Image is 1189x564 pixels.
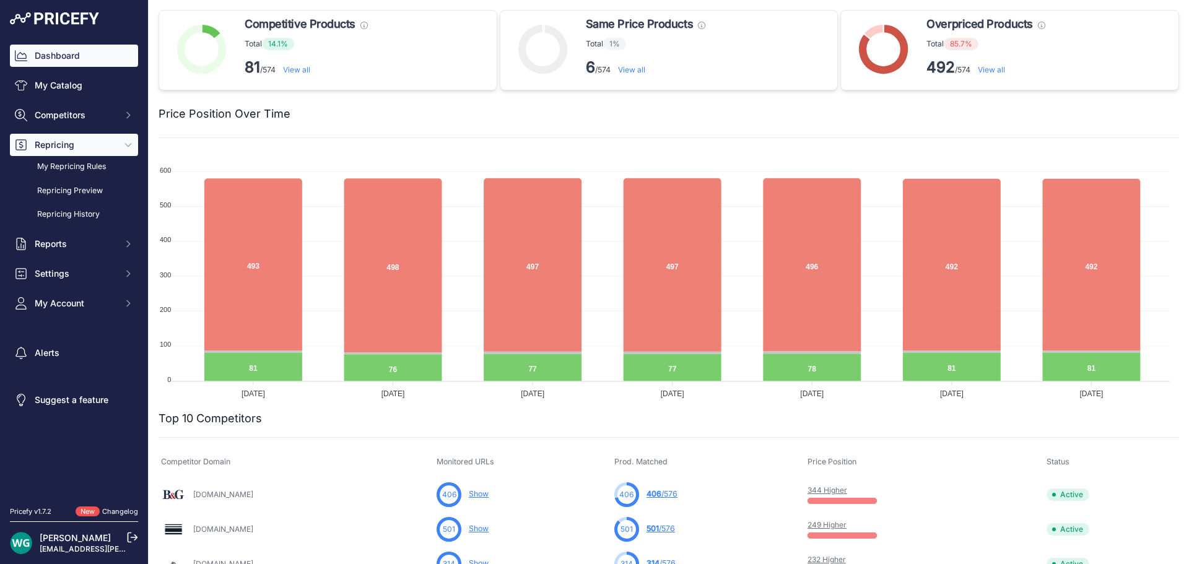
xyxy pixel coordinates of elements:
[10,262,138,285] button: Settings
[283,65,310,74] a: View all
[10,204,138,225] a: Repricing History
[1047,523,1089,536] span: Active
[1047,457,1069,466] span: Status
[76,506,100,517] span: New
[647,524,675,533] a: 501/576
[647,489,677,498] a: 406/576
[10,104,138,126] button: Competitors
[940,389,964,398] tspan: [DATE]
[10,342,138,364] a: Alerts
[35,109,116,121] span: Competitors
[808,555,846,564] a: 232 Higher
[193,524,253,534] a: [DOMAIN_NAME]
[586,58,595,76] strong: 6
[978,65,1005,74] a: View all
[242,389,265,398] tspan: [DATE]
[159,105,290,123] h2: Price Position Over Time
[10,233,138,255] button: Reports
[437,457,494,466] span: Monitored URLs
[35,267,116,280] span: Settings
[102,507,138,516] a: Changelog
[469,524,489,533] a: Show
[193,490,253,499] a: [DOMAIN_NAME]
[160,306,171,313] tspan: 200
[647,489,661,498] span: 406
[808,520,847,529] a: 249 Higher
[10,134,138,156] button: Repricing
[35,139,116,151] span: Repricing
[245,58,368,77] p: /574
[10,12,99,25] img: Pricefy Logo
[381,389,405,398] tspan: [DATE]
[800,389,824,398] tspan: [DATE]
[245,58,260,76] strong: 81
[442,489,456,500] span: 406
[40,544,230,553] a: [EMAIL_ADDRESS][PERSON_NAME][DOMAIN_NAME]
[262,38,294,50] span: 14.1%
[35,297,116,310] span: My Account
[661,389,684,398] tspan: [DATE]
[160,341,171,348] tspan: 100
[647,524,659,533] span: 501
[160,201,171,209] tspan: 500
[10,45,138,492] nav: Sidebar
[469,489,489,498] a: Show
[603,38,626,50] span: 1%
[926,15,1032,33] span: Overpriced Products
[245,15,355,33] span: Competitive Products
[619,489,634,500] span: 406
[10,506,51,517] div: Pricefy v1.7.2
[926,58,1045,77] p: /574
[160,236,171,243] tspan: 400
[926,58,955,76] strong: 492
[586,58,705,77] p: /574
[159,410,262,427] h2: Top 10 Competitors
[1047,488,1089,501] span: Active
[621,524,633,535] span: 501
[167,376,171,383] tspan: 0
[944,38,978,50] span: 85.7%
[521,389,544,398] tspan: [DATE]
[161,457,230,466] span: Competitor Domain
[160,167,171,174] tspan: 600
[35,238,116,250] span: Reports
[10,292,138,315] button: My Account
[443,524,455,535] span: 501
[808,457,856,466] span: Price Position
[245,38,368,50] p: Total
[926,38,1045,50] p: Total
[40,532,111,543] a: [PERSON_NAME]
[618,65,645,74] a: View all
[586,15,693,33] span: Same Price Products
[808,485,847,495] a: 344 Higher
[10,180,138,202] a: Repricing Preview
[614,457,668,466] span: Prod. Matched
[10,156,138,178] a: My Repricing Rules
[160,271,171,279] tspan: 300
[10,74,138,97] a: My Catalog
[10,389,138,411] a: Suggest a feature
[586,38,705,50] p: Total
[1080,389,1104,398] tspan: [DATE]
[10,45,138,67] a: Dashboard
